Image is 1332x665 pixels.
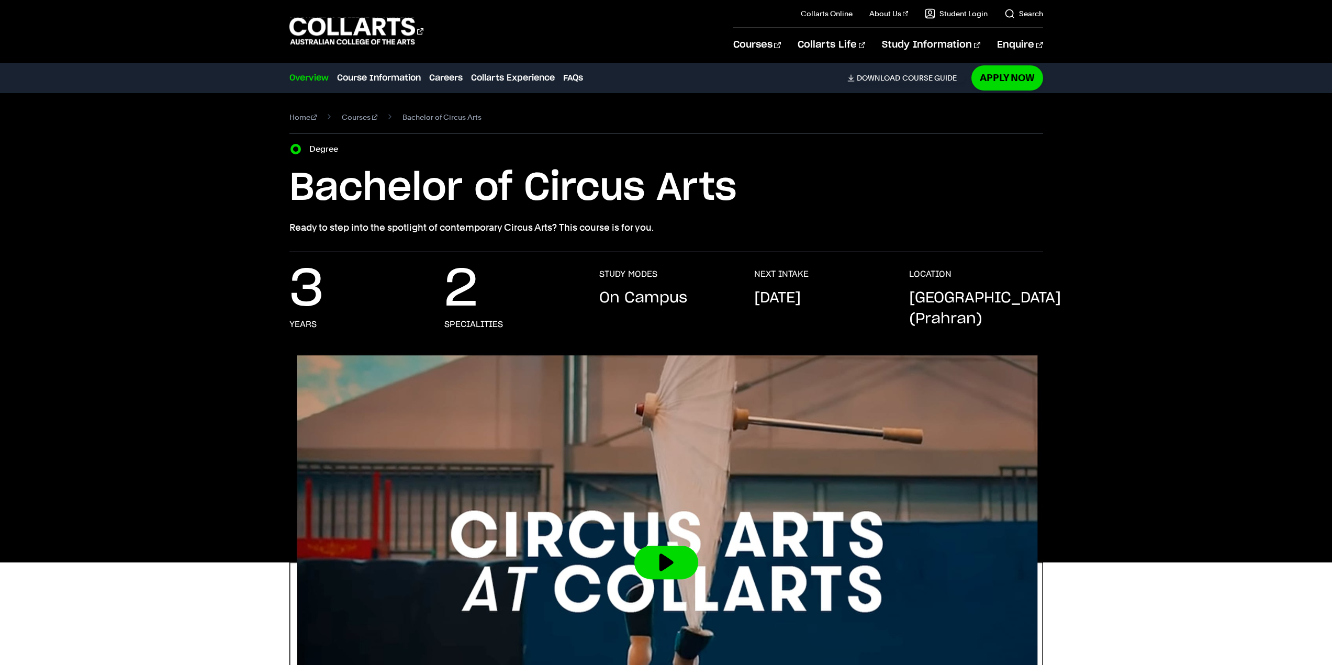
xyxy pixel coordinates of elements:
div: Go to homepage [289,16,423,46]
a: Student Login [925,8,988,19]
p: 2 [444,269,478,311]
p: [GEOGRAPHIC_DATA] (Prahran) [909,288,1061,330]
h3: NEXT INTAKE [754,269,809,279]
h1: Bachelor of Circus Arts [289,165,1043,212]
span: Bachelor of Circus Arts [402,110,482,125]
h3: LOCATION [909,269,952,279]
p: [DATE] [754,288,801,309]
p: On Campus [599,288,687,309]
a: Study Information [882,28,980,62]
p: Ready to step into the spotlight of contemporary Circus Arts? This course is for you. [289,220,1043,235]
a: Collarts Life [798,28,865,62]
a: Overview [289,72,329,84]
a: Enquire [997,28,1043,62]
a: Careers [429,72,463,84]
h3: years [289,319,317,330]
p: 3 [289,269,324,311]
a: Courses [342,110,377,125]
label: Degree [309,142,344,156]
a: Collarts Online [801,8,853,19]
a: Course Information [337,72,421,84]
a: Search [1004,8,1043,19]
a: Courses [733,28,781,62]
h3: STUDY MODES [599,269,657,279]
span: Download [857,73,900,83]
a: Collarts Experience [471,72,555,84]
a: DownloadCourse Guide [847,73,965,83]
a: Home [289,110,317,125]
h3: specialities [444,319,503,330]
a: FAQs [563,72,583,84]
a: Apply Now [971,65,1043,90]
a: About Us [869,8,908,19]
